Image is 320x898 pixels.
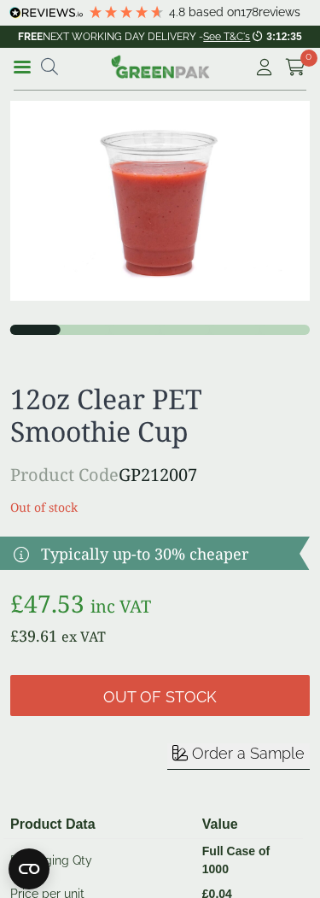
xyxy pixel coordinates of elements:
span: 0 [300,50,317,67]
span: Order a Sample [192,744,305,762]
span: ex VAT [61,627,106,646]
img: GreenPak Supplies [111,55,210,79]
button: 5 of 6 [210,325,260,335]
i: Cart [285,59,306,76]
button: 6 of 6 [260,325,311,335]
span: reviews [259,5,300,19]
td: Packaging Qty [3,839,195,883]
span: Out of stock [103,688,217,707]
button: Open CMP widget [9,848,49,889]
button: Order a Sample [167,743,310,770]
span: £ [10,587,24,619]
span: Product Code [10,463,119,486]
span: 3:12:35 [266,31,301,43]
img: REVIEWS.io [9,7,84,19]
span: 4.8 [169,5,189,19]
strong: Full Case of 1000 [202,844,270,876]
a: 0 [285,55,306,80]
a: See T&C's [203,31,250,43]
span: 178 [241,5,259,19]
i: My Account [253,59,275,76]
span: inc VAT [90,595,151,618]
div: 4.78 Stars [88,4,165,20]
img: 12oz PET Smoothie Cup With Raspberry Smoothie No Lid [10,101,310,301]
span: £ [10,625,19,646]
button: 2 of 6 [61,325,111,335]
strong: FREE [18,31,43,43]
button: 3 of 6 [110,325,160,335]
th: Value [195,811,303,839]
bdi: 47.53 [10,587,84,619]
h1: 12oz Clear PET Smoothie Cup [10,383,310,449]
bdi: 39.61 [10,625,57,646]
p: Out of stock [10,498,310,516]
p: GP212007 [10,462,310,488]
span: Based on [189,5,241,19]
th: Product Data [3,811,195,839]
button: 1 of 6 [10,325,61,335]
button: 4 of 6 [160,325,211,335]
